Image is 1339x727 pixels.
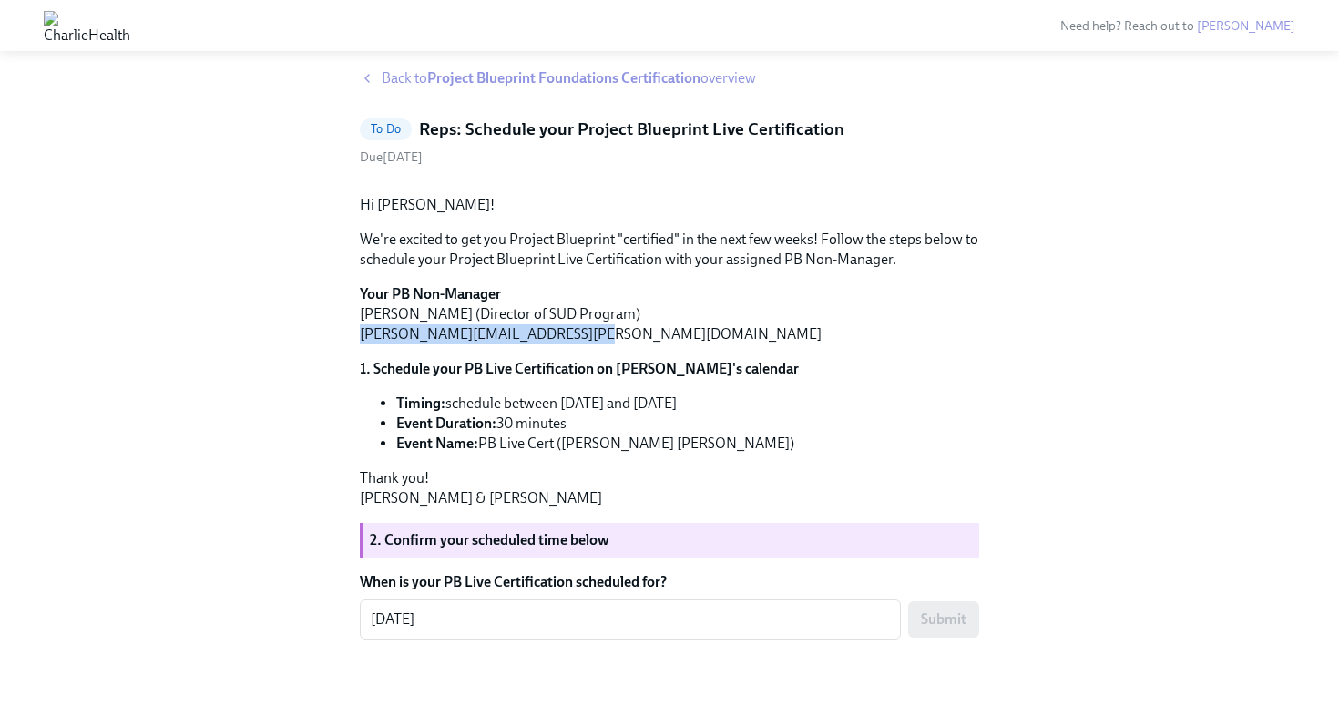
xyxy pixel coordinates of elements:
[1197,18,1295,34] a: [PERSON_NAME]
[396,394,445,412] strong: Timing:
[360,122,412,136] span: To Do
[44,11,130,40] img: CharlieHealth
[360,195,979,215] p: Hi [PERSON_NAME]!
[396,414,979,434] li: 30 minutes
[360,149,423,165] span: Wednesday, September 3rd 2025, 12:00 pm
[370,531,609,548] strong: 2. Confirm your scheduled time below
[396,394,979,414] li: schedule between [DATE] and [DATE]
[419,118,844,141] h5: Reps: Schedule your Project Blueprint Live Certification
[360,285,501,302] strong: Your PB Non-Manager
[396,434,979,454] li: PB Live Cert ([PERSON_NAME] [PERSON_NAME])
[1060,18,1295,34] span: Need help? Reach out to
[360,360,799,377] strong: 1. Schedule your PB Live Certification on [PERSON_NAME]'s calendar
[396,435,478,452] strong: Event Name:
[360,572,979,592] label: When is your PB Live Certification scheduled for?
[382,68,756,88] span: Back to overview
[360,284,979,344] p: [PERSON_NAME] (Director of SUD Program) [PERSON_NAME][EMAIL_ADDRESS][PERSON_NAME][DOMAIN_NAME]
[371,609,890,630] textarea: [DATE]
[360,468,979,508] p: Thank you! [PERSON_NAME] & [PERSON_NAME]
[360,230,979,270] p: We're excited to get you Project Blueprint "certified" in the next few weeks! Follow the steps be...
[360,68,979,88] a: Back toProject Blueprint Foundations Certificationoverview
[396,415,496,432] strong: Event Duration:
[427,69,700,87] strong: Project Blueprint Foundations Certification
